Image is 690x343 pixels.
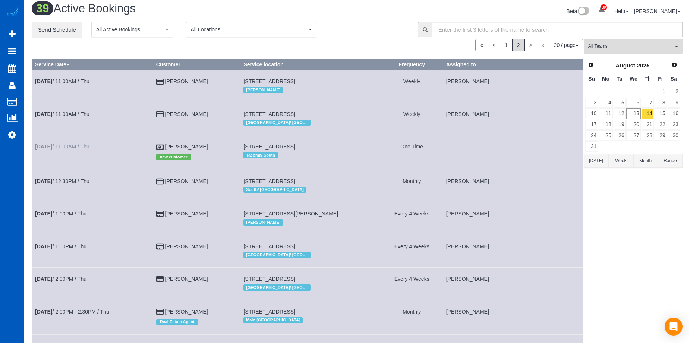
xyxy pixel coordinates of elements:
span: Real Estate Agent [156,319,198,325]
td: Service location [240,70,381,103]
a: 8 [655,98,667,108]
span: Wednesday [630,76,637,82]
b: [DATE] [35,144,52,150]
a: 3 [585,98,598,108]
a: 4 [599,98,612,108]
span: [STREET_ADDRESS] [243,276,295,282]
a: 1 [655,87,667,97]
a: 12 [614,108,626,119]
a: [PERSON_NAME] [165,276,208,282]
a: Beta [567,8,590,14]
b: [DATE] [35,111,52,117]
a: 25 [599,130,612,141]
th: Assigned to [443,59,583,70]
a: 23 [668,120,680,130]
button: Week [608,154,633,168]
td: Customer [153,103,240,135]
td: Customer [153,300,240,334]
img: Automaid Logo [4,7,19,18]
button: All Teams [584,39,683,54]
td: Service location [240,103,381,135]
a: 31 [585,141,598,151]
b: [DATE] [35,211,52,217]
span: 39 [32,1,53,15]
a: 24 [585,130,598,141]
div: Location [243,150,377,160]
a: [PERSON_NAME] [165,111,208,117]
td: Customer [153,202,240,235]
a: [PERSON_NAME] [165,178,208,184]
i: Credit Card Payment [156,179,164,184]
td: Service location [240,300,381,334]
td: Schedule date [32,170,153,202]
td: Service location [240,202,381,235]
a: 14 [642,108,654,119]
span: South/ [GEOGRAPHIC_DATA] [243,187,306,193]
a: [DATE]/ 11:00AM / Thu [35,144,89,150]
a: 28 [642,130,654,141]
td: Schedule date [32,235,153,267]
a: [DATE]/ 1:00PM / Thu [35,211,86,217]
td: Customer [153,135,240,170]
th: Customer [153,59,240,70]
td: Assigned to [443,268,583,300]
th: Frequency [381,59,443,70]
nav: Pagination navigation [475,39,583,51]
b: [DATE] [35,276,52,282]
a: 19 [614,120,626,130]
a: [PERSON_NAME] [165,78,208,84]
span: [STREET_ADDRESS] [243,309,295,315]
td: Frequency [381,235,443,267]
a: 20 [626,120,640,130]
b: [DATE] [35,178,52,184]
td: Schedule date [32,268,153,300]
a: 13 [626,108,640,119]
img: New interface [577,7,589,16]
a: [PERSON_NAME] [165,309,208,315]
b: [DATE] [35,309,52,315]
div: Location [243,217,377,227]
a: 16 [668,108,680,119]
a: 27 [626,130,640,141]
span: [PERSON_NAME] [243,219,283,225]
div: Location [243,250,377,260]
a: Help [614,8,629,14]
td: Frequency [381,135,443,170]
td: Schedule date [32,202,153,235]
div: Location [243,85,377,95]
a: 18 [599,120,612,130]
a: [DATE]/ 11:00AM / Thu [35,111,89,117]
td: Schedule date [32,135,153,170]
td: Customer [153,70,240,103]
td: Assigned to [443,170,583,202]
th: Service location [240,59,381,70]
td: Customer [153,268,240,300]
div: Location [243,185,377,195]
span: > [524,39,537,51]
a: 9 [668,98,680,108]
td: Schedule date [32,300,153,334]
span: [GEOGRAPHIC_DATA]/ [GEOGRAPHIC_DATA] [243,120,311,126]
span: [PERSON_NAME] [243,87,283,93]
td: Assigned to [443,103,583,135]
th: Service Date [32,59,153,70]
span: All Teams [588,43,673,50]
a: Send Schedule [32,22,82,38]
a: 10 [585,108,598,119]
a: 11 [599,108,612,119]
button: 20 / page [549,39,583,51]
td: Customer [153,235,240,267]
a: [PERSON_NAME] [165,144,208,150]
div: Location [243,283,377,292]
span: Prev [588,62,594,68]
span: new customer [156,154,191,160]
h1: Active Bookings [32,2,352,15]
td: Frequency [381,202,443,235]
input: Enter the first 3 letters of the name to search [432,22,683,37]
span: [STREET_ADDRESS] [243,111,295,117]
td: Assigned to [443,70,583,103]
span: [STREET_ADDRESS] [243,243,295,249]
a: [DATE]/ 1:00PM / Thu [35,243,86,249]
button: Range [658,154,683,168]
span: [GEOGRAPHIC_DATA]/ [GEOGRAPHIC_DATA] [243,252,311,258]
